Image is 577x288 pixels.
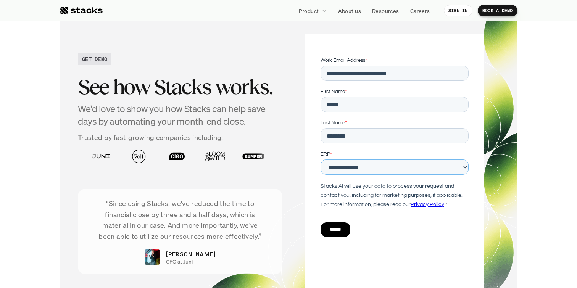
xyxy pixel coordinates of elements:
p: Trusted by fast-growing companies including: [78,132,282,143]
h2: See how Stacks works. [78,75,282,99]
iframe: Form 0 [321,56,469,250]
p: Careers [410,7,430,15]
a: Careers [406,4,435,18]
h4: We'd love to show you how Stacks can help save days by automating your month-end close. [78,103,282,128]
p: BOOK A DEMO [482,8,513,13]
p: “Since using Stacks, we've reduced the time to financial close by three and a half days, which is... [89,198,271,242]
h2: GET DEMO [82,55,107,63]
p: Product [299,7,319,15]
a: SIGN IN [444,5,472,16]
p: About us [338,7,361,15]
p: CFO at Juni [166,259,193,265]
a: BOOK A DEMO [478,5,517,16]
p: Resources [372,7,399,15]
a: Resources [367,4,404,18]
a: About us [334,4,366,18]
p: [PERSON_NAME] [166,249,216,259]
p: SIGN IN [448,8,468,13]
